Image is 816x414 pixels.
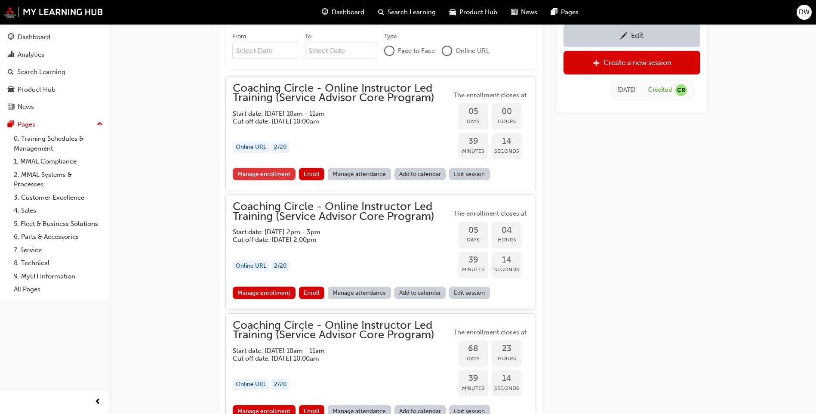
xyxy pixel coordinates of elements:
[233,321,451,340] span: Coaching Circle - Online Instructor Led Training (Service Advisor Core Program)
[593,59,600,68] span: plus-icon
[97,119,103,130] span: up-icon
[233,117,437,125] h5: Cut off date: [DATE] 10:00am
[233,347,437,355] h5: Start date: [DATE] 10am - 11am
[233,236,437,244] h5: Cut off date: [DATE] 2:00pm
[631,31,644,40] div: Edit
[458,136,488,146] span: 39
[271,142,289,153] div: 2 / 20
[492,383,522,393] span: Seconds
[492,354,522,364] span: Hours
[18,85,55,95] div: Product Hub
[384,32,397,41] div: Type
[18,32,50,42] div: Dashboard
[3,29,106,45] a: Dashboard
[10,132,106,155] a: 0. Training Schedules & Management
[617,85,635,95] div: Tue Oct 01 2024 09:30:00 GMT+0930 (Australian Central Standard Time)
[492,235,522,245] span: Hours
[304,289,320,297] span: Enroll
[3,99,106,115] a: News
[504,3,544,21] a: news-iconNews
[233,202,451,221] span: Coaching Circle - Online Instructor Led Training (Service Advisor Core Program)
[332,7,364,17] span: Dashboard
[3,47,106,63] a: Analytics
[458,374,488,383] span: 39
[315,3,371,21] a: guage-iconDashboard
[564,50,700,74] a: Create a new session
[458,344,488,354] span: 68
[378,7,384,18] span: search-icon
[3,82,106,98] a: Product Hub
[458,354,488,364] span: Days
[8,68,14,76] span: search-icon
[305,32,311,41] div: To
[511,7,517,18] span: news-icon
[450,7,456,18] span: car-icon
[8,121,14,129] span: pages-icon
[620,32,628,40] span: pencil-icon
[371,3,443,21] a: search-iconSearch Learning
[449,168,490,180] a: Edit session
[10,191,106,204] a: 3. Customer Excellence
[388,7,436,17] span: Search Learning
[322,7,328,18] span: guage-icon
[456,46,490,56] span: Online URL
[451,90,529,100] span: The enrollment closes at
[10,256,106,270] a: 8. Technical
[449,287,490,299] a: Edit session
[328,168,391,180] a: Manage attendance
[398,46,435,56] span: Face to Face
[10,217,106,231] a: 5. Fleet & Business Solutions
[3,117,106,133] button: Pages
[233,260,269,272] div: Online URL
[492,255,522,265] span: 14
[492,374,522,383] span: 14
[492,107,522,117] span: 00
[328,287,391,299] a: Manage attendance
[458,107,488,117] span: 05
[233,142,269,153] div: Online URL
[10,244,106,257] a: 7. Service
[233,228,437,236] h5: Start date: [DATE] 2pm - 3pm
[492,136,522,146] span: 14
[459,7,497,17] span: Product Hub
[95,397,101,408] span: prev-icon
[458,117,488,127] span: Days
[604,58,671,67] div: Create a new session
[458,235,488,245] span: Days
[299,168,325,180] button: Enroll
[3,64,106,80] a: Search Learning
[17,67,65,77] div: Search Learning
[233,110,437,117] h5: Start date: [DATE] 10am - 11am
[492,265,522,275] span: Seconds
[521,7,537,17] span: News
[675,84,687,96] span: null-icon
[233,83,529,184] button: Coaching Circle - Online Instructor Led Training (Service Advisor Core Program)Start date: [DATE]...
[451,327,529,337] span: The enrollment closes at
[233,168,296,180] a: Manage enrollment
[271,260,289,272] div: 2 / 20
[233,287,296,299] a: Manage enrollment
[18,102,34,112] div: News
[443,3,504,21] a: car-iconProduct Hub
[3,28,106,117] button: DashboardAnalyticsSearch LearningProduct HubNews
[304,170,320,178] span: Enroll
[8,86,14,94] span: car-icon
[544,3,585,21] a: pages-iconPages
[299,287,325,299] button: Enroll
[4,6,103,18] img: mmal
[18,50,44,60] div: Analytics
[394,287,446,299] a: Add to calendar
[492,226,522,235] span: 04
[233,202,529,303] button: Coaching Circle - Online Instructor Led Training (Service Advisor Core Program)Start date: [DATE]...
[648,86,672,94] div: Credited
[451,209,529,219] span: The enrollment closes at
[232,43,298,59] input: From
[799,7,810,17] span: DW
[10,168,106,191] a: 2. MMAL Systems & Processes
[10,155,106,168] a: 1. MMAL Compliance
[8,51,14,59] span: chart-icon
[458,265,488,275] span: Minutes
[233,355,437,362] h5: Cut off date: [DATE] 10:00am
